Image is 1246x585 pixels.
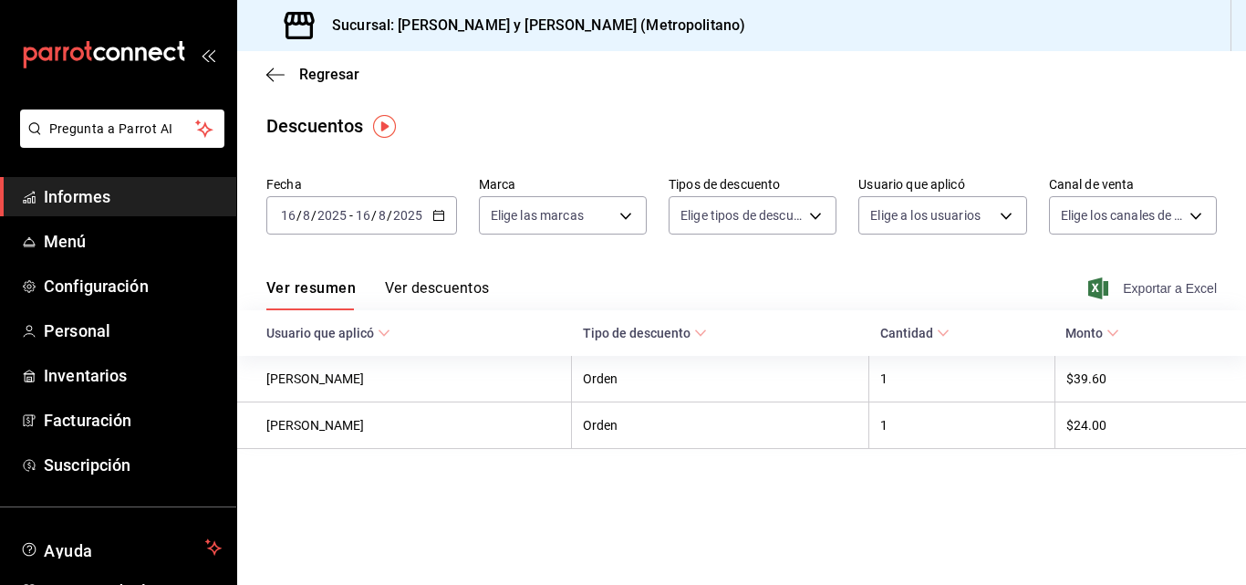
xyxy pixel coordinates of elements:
font: Descuentos [266,115,363,137]
font: Orden [583,372,618,387]
font: / [387,208,392,223]
input: -- [280,208,296,223]
input: ---- [317,208,348,223]
font: Configuración [44,277,149,296]
input: -- [355,208,371,223]
font: $24.00 [1066,419,1106,434]
button: Exportar a Excel [1092,277,1217,299]
font: Elige las marcas [491,208,584,223]
font: Orden [583,419,618,434]
input: ---- [392,208,423,223]
font: Elige los canales de venta [1061,208,1207,223]
span: Usuario que aplicó [266,325,390,340]
font: [PERSON_NAME] [266,419,364,434]
font: Usuario que aplicó [858,177,964,192]
font: 1 [880,419,888,434]
button: abrir_cajón_menú [201,47,215,62]
font: Canal de venta [1049,177,1135,192]
button: Regresar [266,66,359,83]
font: Usuario que aplicó [266,327,374,341]
font: Monto [1065,327,1103,341]
font: Inventarios [44,366,127,385]
font: / [311,208,317,223]
font: Ayuda [44,541,93,560]
font: Regresar [299,66,359,83]
button: Pregunta a Parrot AI [20,110,224,148]
font: Pregunta a Parrot AI [49,121,173,136]
font: Informes [44,187,110,206]
img: Marcador de información sobre herramientas [373,115,396,138]
font: Tipo de descuento [583,327,690,341]
font: / [296,208,302,223]
span: Monto [1065,325,1119,340]
span: Cantidad [880,325,950,340]
div: pestañas de navegación [266,278,489,310]
font: Ver resumen [266,279,356,297]
font: Marca [479,177,516,192]
font: Sucursal: [PERSON_NAME] y [PERSON_NAME] (Metropolitano) [332,16,745,34]
font: $39.60 [1066,372,1106,387]
font: Facturación [44,411,131,430]
font: / [371,208,377,223]
font: 1 [880,372,888,387]
a: Pregunta a Parrot AI [13,132,224,151]
span: Tipo de descuento [583,325,707,340]
input: -- [302,208,311,223]
font: Ver descuentos [385,279,489,297]
font: [PERSON_NAME] [266,372,364,387]
input: -- [378,208,387,223]
font: Tipos de descuento [669,177,780,192]
font: - [349,208,353,223]
font: Elige a los usuarios [870,208,981,223]
font: Elige tipos de descuento [680,208,819,223]
font: Exportar a Excel [1123,281,1217,296]
font: Suscripción [44,455,130,475]
font: Personal [44,321,110,340]
font: Cantidad [880,327,933,341]
font: Menú [44,232,87,251]
font: Fecha [266,177,302,192]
